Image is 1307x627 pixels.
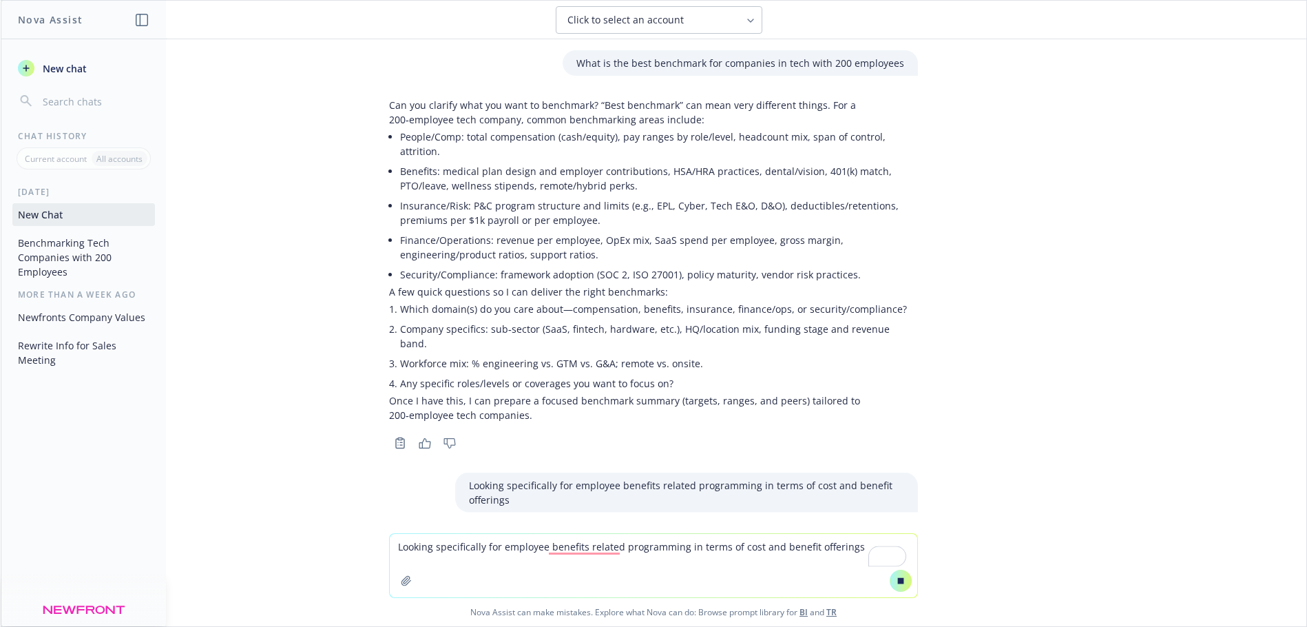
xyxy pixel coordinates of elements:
div: More than a week ago [1,289,166,300]
p: Once I have this, I can prepare a focused benchmark summary (targets, ranges, and peers) tailored... [389,393,918,422]
li: People/Comp: total compensation (cash/equity), pay ranges by role/level, headcount mix, span of c... [400,127,918,161]
button: Newfronts Company Values [12,306,155,329]
li: Security/Compliance: framework adoption (SOC 2, ISO 27001), policy maturity, vendor risk practices. [400,265,918,285]
p: All accounts [96,153,143,165]
button: Rewrite Info for Sales Meeting [12,334,155,371]
button: Benchmarking Tech Companies with 200 Employees [12,232,155,283]
a: BI [799,606,808,618]
input: Search chats [40,92,149,111]
p: Current account [25,153,87,165]
li: Workforce mix: % engineering vs. GTM vs. G&A; remote vs. onsite. [400,353,918,373]
li: Finance/Operations: revenue per employee, OpEx mix, SaaS spend per employee, gross margin, engine... [400,230,918,265]
svg: Copy to clipboard [394,437,406,449]
textarea: To enrich screen reader interactions, please activate Accessibility in Grammarly extension settings [390,534,917,597]
p: Can you clarify what you want to benchmark? “Best benchmark” can mean very different things. For ... [389,98,918,127]
button: Click to select an account [556,6,762,34]
div: Chat History [1,130,166,142]
p: What is the best benchmark for companies in tech with 200 employees [576,56,904,70]
li: Any specific roles/levels or coverages you want to focus on? [400,373,918,393]
span: Nova Assist can make mistakes. Explore what Nova can do: Browse prompt library for and [6,598,1301,626]
li: Benefits: medical plan design and employer contributions, HSA/HRA practices, dental/vision, 401(k... [400,161,918,196]
p: Looking specifically for employee benefits related programming in terms of cost and benefit offer... [469,478,904,507]
li: Which domain(s) do you care about—compensation, benefits, insurance, finance/ops, or security/com... [400,299,918,319]
button: New Chat [12,203,155,226]
li: Insurance/Risk: P&C program structure and limits (e.g., EPL, Cyber, Tech E&O, D&O), deductibles/r... [400,196,918,230]
a: TR [826,606,837,618]
span: New chat [40,61,87,76]
li: Company specifics: sub‑sector (SaaS, fintech, hardware, etc.), HQ/location mix, funding stage and... [400,319,918,353]
div: [DATE] [1,186,166,198]
h1: Nova Assist [18,12,83,27]
p: A few quick questions so I can deliver the right benchmarks: [389,285,918,299]
span: Click to select an account [567,13,684,27]
button: New chat [12,56,155,81]
button: Thumbs down [439,433,461,453]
